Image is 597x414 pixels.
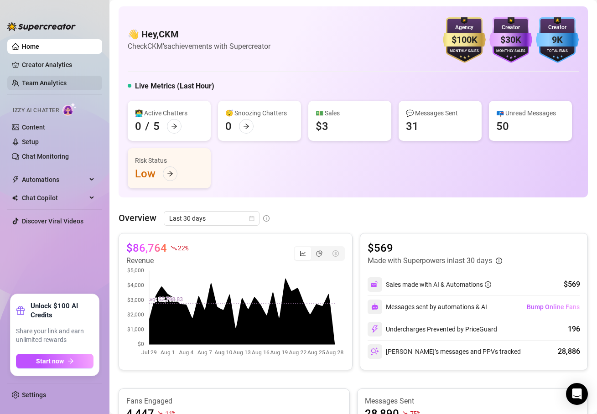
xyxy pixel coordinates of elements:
[167,171,173,177] span: arrow-right
[135,81,214,92] h5: Live Metrics (Last Hour)
[527,303,580,310] span: Bump Online Fans
[496,258,502,264] span: info-circle
[316,108,384,118] div: 💵 Sales
[263,215,270,222] span: info-circle
[371,280,379,289] img: svg%3e
[225,108,294,118] div: 😴 Snoozing Chatters
[243,123,249,129] span: arrow-right
[368,241,502,255] article: $569
[119,211,156,225] article: Overview
[332,250,339,257] span: dollar-circle
[171,245,177,251] span: fall
[443,23,486,32] div: Agency
[22,57,95,72] a: Creator Analytics
[371,303,379,310] img: svg%3e
[16,354,93,368] button: Start nowarrow-right
[22,153,69,160] a: Chat Monitoring
[485,281,491,288] span: info-circle
[294,246,345,261] div: segmented control
[16,306,25,315] span: gift
[169,212,254,225] span: Last 30 days
[16,327,93,345] span: Share your link and earn unlimited rewards
[406,108,474,118] div: 💬 Messages Sent
[12,195,18,201] img: Chat Copilot
[22,43,39,50] a: Home
[564,279,580,290] div: $569
[536,17,579,63] img: blue-badge-DgoSNQY1.svg
[496,119,509,134] div: 50
[566,383,588,405] div: Open Intercom Messenger
[371,325,379,333] img: svg%3e
[526,300,580,314] button: Bump Online Fans
[386,279,491,290] div: Sales made with AI & Automations
[22,124,45,131] a: Content
[22,138,39,145] a: Setup
[443,17,486,63] img: gold-badge-CigiZidd.svg
[536,48,579,54] div: Total Fans
[489,17,532,63] img: purple-badge-B9DA21FR.svg
[171,123,177,129] span: arrow-right
[7,22,76,31] img: logo-BBDzfeDw.svg
[300,250,306,257] span: line-chart
[22,191,87,205] span: Chat Copilot
[365,396,581,406] article: Messages Sent
[316,119,328,134] div: $3
[568,324,580,335] div: 196
[496,108,565,118] div: 📪 Unread Messages
[22,172,87,187] span: Automations
[489,48,532,54] div: Monthly Sales
[128,28,270,41] h4: 👋 Hey, CKM
[536,33,579,47] div: 9K
[135,119,141,134] div: 0
[368,255,492,266] article: Made with Superpowers in last 30 days
[126,255,188,266] article: Revenue
[368,300,487,314] div: Messages sent by automations & AI
[406,119,419,134] div: 31
[135,108,203,118] div: 👩‍💻 Active Chatters
[489,23,532,32] div: Creator
[36,357,64,365] span: Start now
[368,344,521,359] div: [PERSON_NAME]’s messages and PPVs tracked
[22,217,83,225] a: Discover Viral Videos
[489,33,532,47] div: $30K
[536,23,579,32] div: Creator
[443,33,486,47] div: $100K
[31,301,93,320] strong: Unlock $100 AI Credits
[371,347,379,356] img: svg%3e
[13,106,59,115] span: Izzy AI Chatter
[368,322,497,336] div: Undercharges Prevented by PriceGuard
[153,119,160,134] div: 5
[249,216,254,221] span: calendar
[126,241,167,255] article: $86,764
[135,155,203,166] div: Risk Status
[22,79,67,87] a: Team Analytics
[67,358,74,364] span: arrow-right
[178,243,188,252] span: 22 %
[126,396,342,406] article: Fans Engaged
[316,250,322,257] span: pie-chart
[12,176,19,183] span: thunderbolt
[558,346,580,357] div: 28,886
[225,119,232,134] div: 0
[128,41,270,52] article: Check CKM's achievements with Supercreator
[443,48,486,54] div: Monthly Sales
[22,391,46,398] a: Settings
[62,103,77,116] img: AI Chatter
